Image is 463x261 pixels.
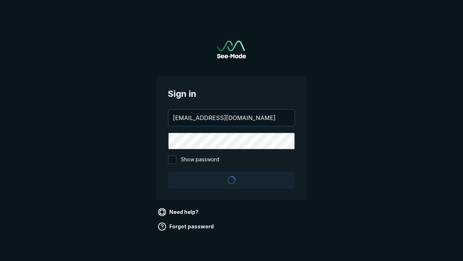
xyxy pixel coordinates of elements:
span: Sign in [168,87,295,100]
span: Show password [181,156,219,164]
img: See-Mode Logo [217,41,246,58]
input: your@email.com [169,110,294,126]
a: Need help? [156,206,201,218]
a: Forgot password [156,221,217,232]
a: Go to sign in [217,41,246,58]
